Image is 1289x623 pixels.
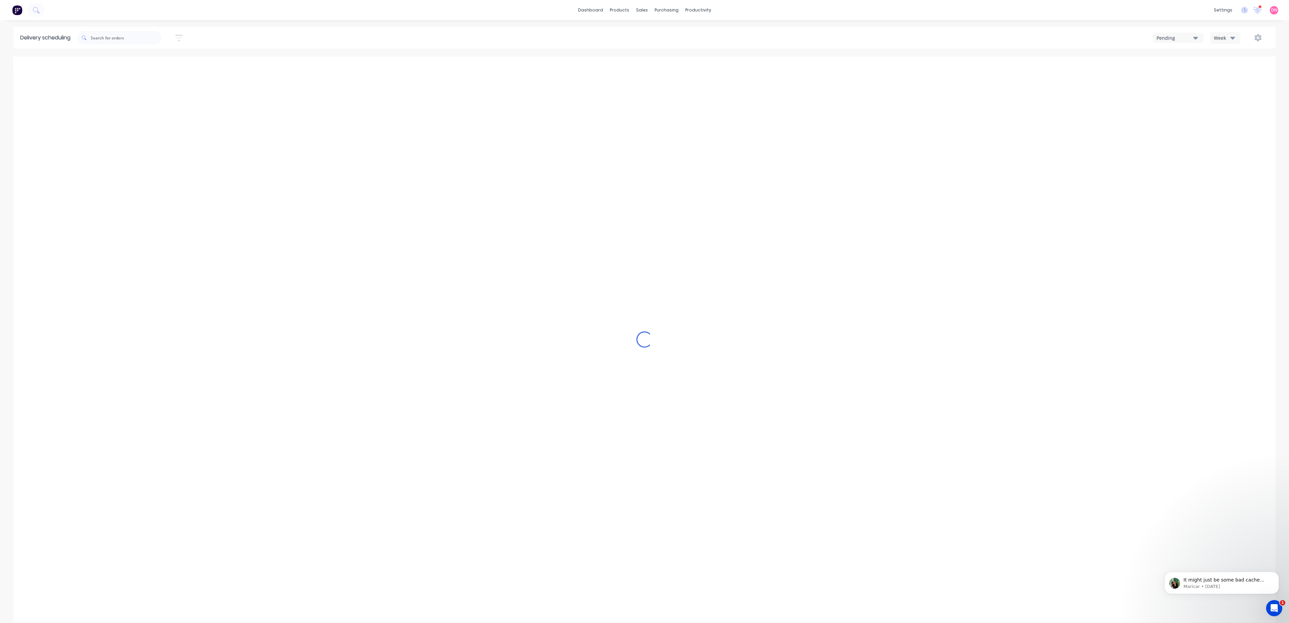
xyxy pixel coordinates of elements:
iframe: Intercom live chat [1266,600,1282,616]
iframe: Intercom notifications message [1154,558,1289,605]
div: sales [633,5,651,15]
img: Factory [12,5,22,15]
input: Search for orders [91,31,161,44]
a: dashboard [575,5,606,15]
button: Week [1210,32,1240,44]
div: productivity [682,5,715,15]
button: Pending [1153,33,1203,43]
div: Week [1214,34,1233,41]
div: Pending [1157,34,1193,41]
div: products [606,5,633,15]
span: DN [1271,7,1277,13]
div: Delivery scheduling [13,27,77,49]
span: 1 [1280,600,1285,605]
div: purchasing [651,5,682,15]
div: settings [1210,5,1236,15]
